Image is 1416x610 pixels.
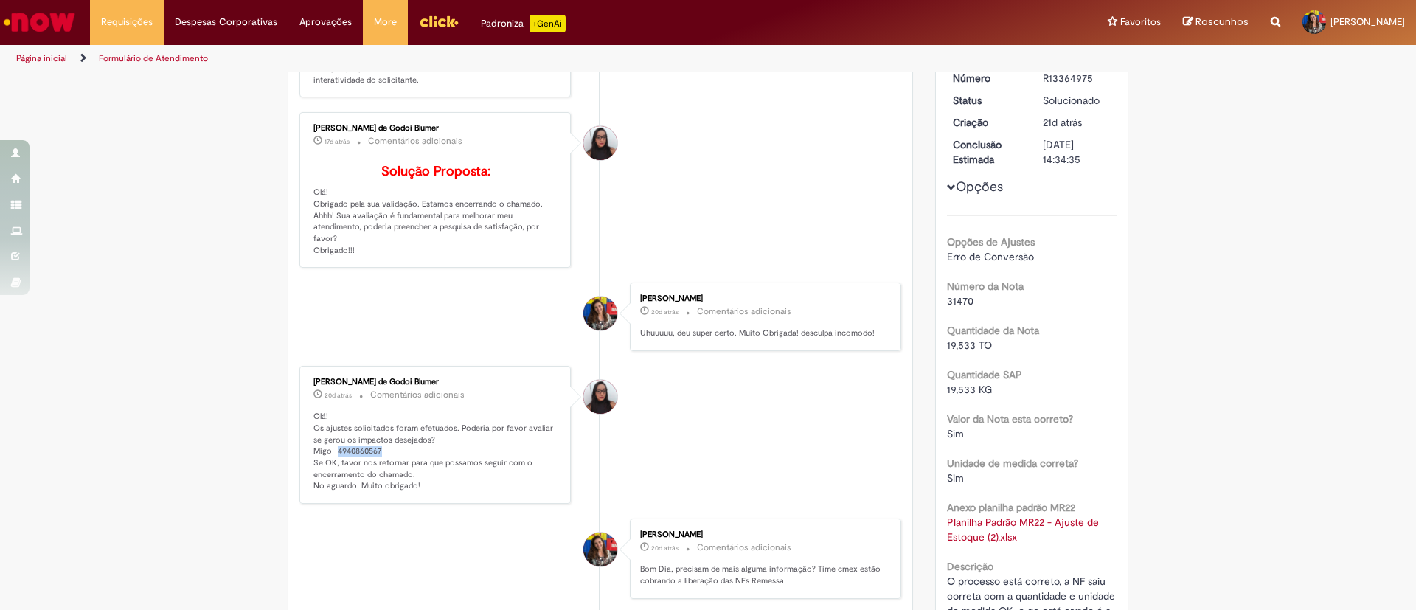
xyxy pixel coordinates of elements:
dt: Número [942,71,1032,86]
b: Descrição [947,560,993,573]
img: click_logo_yellow_360x200.png [419,10,459,32]
a: Formulário de Atendimento [99,52,208,64]
dt: Criação [942,115,1032,130]
div: [PERSON_NAME] de Godoi Blumer [313,378,559,387]
div: 07/08/2025 09:04:17 [1043,115,1111,130]
b: Quantidade da Nota [947,324,1039,337]
div: [PERSON_NAME] de Godoi Blumer [313,124,559,133]
span: 17d atrás [324,137,350,146]
time: 07/08/2025 09:04:17 [1043,116,1082,129]
span: Sim [947,471,964,485]
span: Erro de Conversão [947,250,1034,263]
div: Maisa Franco De Godoi Blumer [583,126,617,160]
time: 11/08/2025 08:35:35 [324,137,350,146]
p: +GenAi [530,15,566,32]
a: Página inicial [16,52,67,64]
p: Uhuuuuu, deu super certo. Muito Obrigada! desculpa incomodo! [640,327,886,339]
span: 19,533 TO [947,339,992,352]
span: 31470 [947,294,974,308]
p: Solução proposta aceita automaticamente, devido a falta de interatividade do solicitante. [313,63,559,86]
small: Comentários adicionais [697,541,791,554]
b: Solução Proposta: [381,163,490,180]
span: Sim [947,427,964,440]
span: 20d atrás [324,391,352,400]
small: Comentários adicionais [368,135,462,148]
span: 20d atrás [651,308,678,316]
span: [PERSON_NAME] [1330,15,1405,28]
dt: Status [942,93,1032,108]
time: 08/08/2025 12:30:44 [324,391,352,400]
b: Valor da Nota esta correto? [947,412,1073,426]
b: Opções de Ajustes [947,235,1035,249]
div: [PERSON_NAME] [640,530,886,539]
b: Quantidade SAP [947,368,1022,381]
p: Olá! Os ajustes solicitados foram efetuados. Poderia por favor avaliar se gerou os impactos desej... [313,411,559,492]
div: Padroniza [481,15,566,32]
span: Aprovações [299,15,352,30]
div: R13364975 [1043,71,1111,86]
span: Rascunhos [1195,15,1249,29]
a: Download de Planilha Padrão MR22 - Ajuste de Estoque (2).xlsx [947,516,1102,544]
img: ServiceNow [1,7,77,37]
time: 08/08/2025 08:09:23 [651,544,678,552]
span: Requisições [101,15,153,30]
span: More [374,15,397,30]
div: Katia Cristina Pereira da Silva [583,297,617,330]
ul: Trilhas de página [11,45,933,72]
div: Solucionado [1043,93,1111,108]
div: [PERSON_NAME] [640,294,886,303]
p: Bom Dia, precisam de mais alguma informação? Time cmex estão cobrando a liberação das NFs Remessa [640,564,886,586]
b: Unidade de medida correta? [947,457,1078,470]
span: 20d atrás [651,544,678,552]
div: [DATE] 14:34:35 [1043,137,1111,167]
div: Maisa Franco De Godoi Blumer [583,380,617,414]
span: 21d atrás [1043,116,1082,129]
b: Número da Nota [947,280,1024,293]
p: Olá! Obrigado pela sua validação. Estamos encerrando o chamado. Ahhh! Sua avaliação é fundamental... [313,164,559,256]
span: Despesas Corporativas [175,15,277,30]
span: 19,533 KG [947,383,992,396]
span: Favoritos [1120,15,1161,30]
b: Anexo planilha padrão MR22 [947,501,1075,514]
time: 08/08/2025 13:30:10 [651,308,678,316]
a: Rascunhos [1183,15,1249,30]
div: Katia Cristina Pereira da Silva [583,533,617,566]
small: Comentários adicionais [697,305,791,318]
dt: Conclusão Estimada [942,137,1032,167]
small: Comentários adicionais [370,389,465,401]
